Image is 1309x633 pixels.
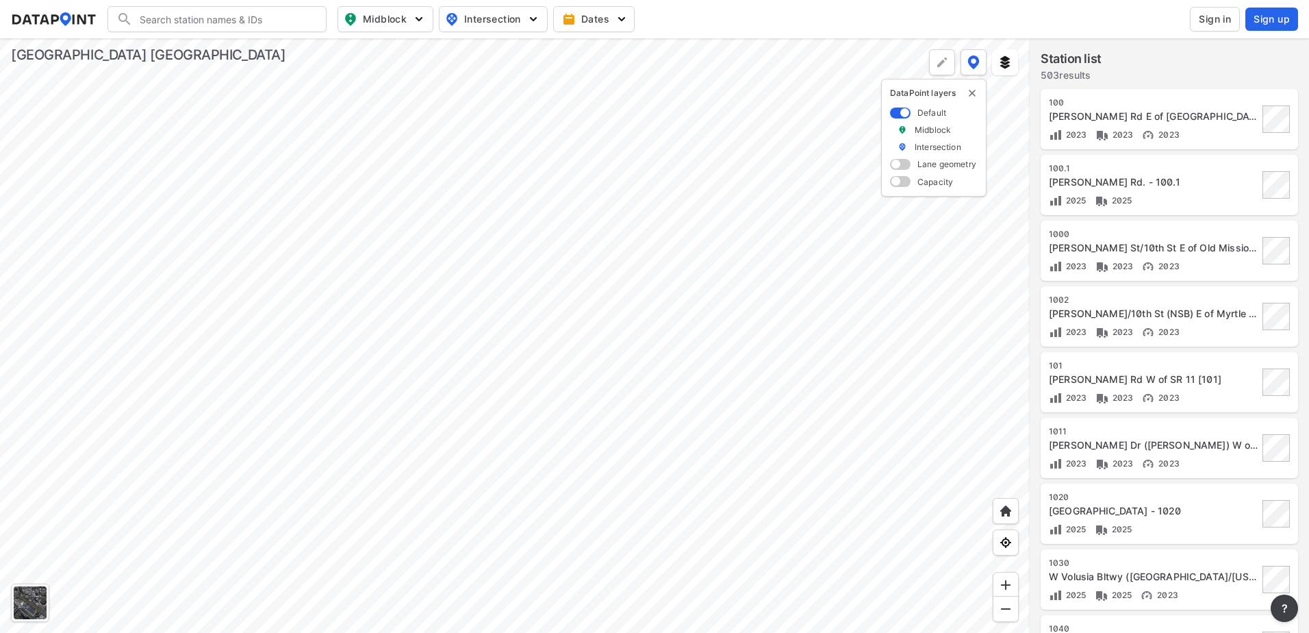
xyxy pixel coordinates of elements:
[1155,327,1180,337] span: 2023
[993,572,1019,598] div: Zoom in
[967,55,980,69] img: data-point-layers.37681fc9.svg
[338,6,433,32] button: Midblock
[1049,128,1063,142] img: Volume count
[898,141,907,153] img: marker_Intersection.6861001b.svg
[1049,391,1063,405] img: Volume count
[1095,325,1109,339] img: Vehicle class
[1155,393,1180,403] span: 2023
[1245,8,1298,31] button: Sign up
[1279,600,1290,617] span: ?
[1049,558,1258,569] div: 1030
[1095,128,1109,142] img: Vehicle class
[1049,457,1063,471] img: Volume count
[1155,129,1180,140] span: 2023
[1049,229,1258,240] div: 1000
[1049,426,1258,437] div: 1011
[1141,260,1155,273] img: Vehicle speed
[11,45,285,64] div: [GEOGRAPHIC_DATA] [GEOGRAPHIC_DATA]
[1063,195,1086,206] span: 2025
[1049,194,1063,208] img: Volume count
[1109,129,1134,140] span: 2023
[1049,492,1258,503] div: 1020
[993,530,1019,556] div: View my location
[998,55,1012,69] img: layers.ee07997e.svg
[993,498,1019,524] div: Home
[1049,260,1063,273] img: Volume count
[1108,590,1132,600] span: 2025
[935,55,949,69] img: +Dz8AAAAASUVORK5CYII=
[890,88,978,99] p: DataPoint layers
[1049,97,1258,108] div: 100
[1041,49,1102,69] label: Station list
[1063,524,1086,534] span: 2025
[1155,458,1180,469] span: 2023
[1141,457,1155,471] img: Vehicle speed
[1049,438,1258,452] div: Kathy Dr (N Penin) W of SR A1A [1011]
[526,12,540,26] img: 5YPKRKmlfpI5mqlR8AD95paCi+0kK1fRFDJSaMmawlwaeJcJwk9O2fotCW5ve9gAAAAASUVORK5CYII=
[1155,261,1180,271] span: 2023
[1063,327,1087,337] span: 2023
[1243,8,1298,31] a: Sign up
[342,11,359,27] img: map_pin_mid.602f9df1.svg
[1109,327,1134,337] span: 2023
[1271,595,1298,622] button: more
[1041,69,1102,82] label: 503 results
[1095,457,1109,471] img: Vehicle class
[1109,393,1134,403] span: 2023
[444,11,460,27] img: map_pin_int.54838e6b.svg
[1109,458,1134,469] span: 2023
[1063,458,1087,469] span: 2023
[993,596,1019,622] div: Zoom out
[898,124,907,136] img: marker_Midblock.5ba75e30.svg
[1049,325,1063,339] img: Volume count
[11,12,97,26] img: dataPointLogo.9353c09d.svg
[917,107,946,119] label: Default
[967,88,978,99] button: delete
[615,12,628,26] img: 5YPKRKmlfpI5mqlR8AD95paCi+0kK1fRFDJSaMmawlwaeJcJwk9O2fotCW5ve9gAAAAASUVORK5CYII=
[1049,504,1258,518] div: Little Brown Church Rd. - 1020
[1095,523,1108,536] img: Vehicle class
[999,504,1013,518] img: +XpAUvaXAN7GudzAAAAAElFTkSuQmCC
[915,124,951,136] label: Midblock
[1049,175,1258,189] div: Arredondo Grant Rd. - 100.1
[1141,325,1155,339] img: Vehicle speed
[1049,241,1258,255] div: Josephine St/10th St E of Old Mission Rd [1000]
[1063,393,1087,403] span: 2023
[1109,261,1134,271] span: 2023
[1140,588,1154,602] img: Vehicle speed
[999,536,1013,549] img: zeq5HYn9AnE9l6UmnFLPAAAAAElFTkSuQmCC
[1049,163,1258,174] div: 100.1
[439,6,548,32] button: Intersection
[999,602,1013,616] img: MAAAAAElFTkSuQmCC
[1049,360,1258,371] div: 101
[445,11,539,27] span: Intersection
[565,12,626,26] span: Dates
[917,176,953,188] label: Capacity
[1199,12,1231,26] span: Sign in
[1049,373,1258,386] div: Arredondo Grant Rd W of SR 11 [101]
[1063,590,1086,600] span: 2025
[1049,110,1258,123] div: Arredondo Grant Rd E of Spring Garden Ranch Rd [100]
[1095,194,1108,208] img: Vehicle class
[992,49,1018,75] button: External layers
[133,8,318,30] input: Search
[1108,524,1132,534] span: 2025
[562,12,576,26] img: calendar-gold.39a51dde.svg
[1141,128,1155,142] img: Vehicle speed
[412,12,426,26] img: 5YPKRKmlfpI5mqlR8AD95paCi+0kK1fRFDJSaMmawlwaeJcJwk9O2fotCW5ve9gAAAAASUVORK5CYII=
[1095,391,1109,405] img: Vehicle class
[1154,590,1178,600] span: 2023
[1063,129,1087,140] span: 2023
[1141,391,1155,405] img: Vehicle speed
[11,584,49,622] div: Toggle basemap
[553,6,635,32] button: Dates
[1049,588,1063,602] img: Volume count
[917,158,976,170] label: Lane geometry
[1049,295,1258,306] div: 1002
[1049,523,1063,536] img: Volume count
[1095,588,1108,602] img: Vehicle class
[344,11,424,27] span: Midblock
[1095,260,1109,273] img: Vehicle class
[999,578,1013,592] img: ZvzfEJKXnyWIrJytrsY285QMwk63cM6Drc+sIAAAAASUVORK5CYII=
[1190,7,1240,32] button: Sign in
